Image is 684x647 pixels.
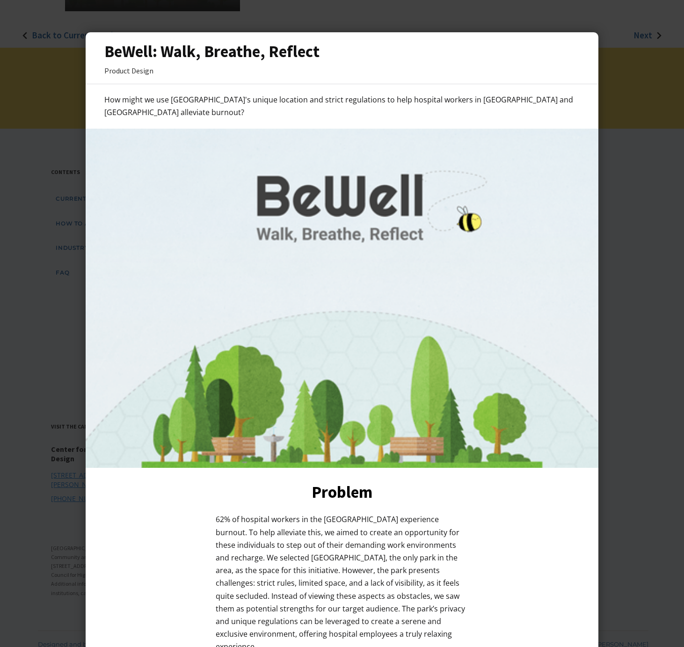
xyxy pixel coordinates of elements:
p: How might we use [GEOGRAPHIC_DATA]'s unique location and strict regulations to help hospital work... [104,94,580,119]
div: Product Design [104,67,153,74]
h3: Problem [104,481,580,504]
img: Title page for BeWell. Includes product logo and a park scenery using flat illustrations of trees. [86,129,599,468]
h3: BeWell: Walk, Breathe, Reflect [104,42,580,61]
